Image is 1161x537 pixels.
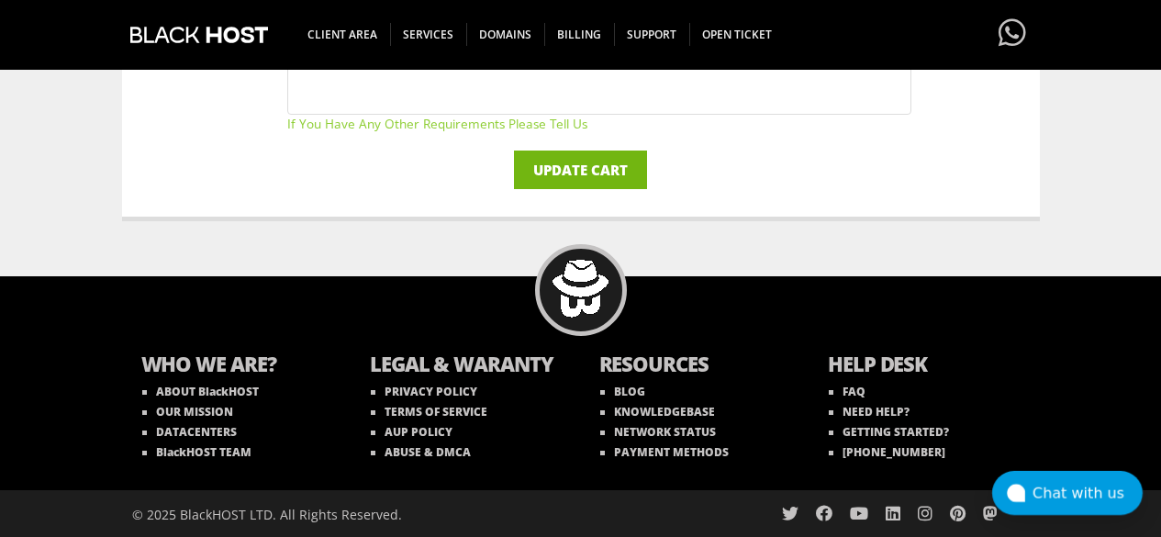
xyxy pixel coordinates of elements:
[829,444,945,460] a: [PHONE_NUMBER]
[287,115,911,132] small: If you have any other requirements please tell us
[371,424,452,440] a: AUP POLICY
[552,260,609,318] img: BlackHOST mascont, Blacky.
[142,404,233,420] a: OUR MISSION
[371,404,487,420] a: TERMS OF SERVICE
[829,384,865,399] a: FAQ
[142,444,251,460] a: BlackHOST TEAM
[829,404,910,420] a: NEED HELP?
[828,350,1021,382] b: HELP DESK
[142,424,237,440] a: DATACENTERS
[599,350,792,382] b: RESOURCES
[992,471,1143,515] button: Chat with us
[371,444,471,460] a: ABUSE & DMCA
[829,424,949,440] a: GETTING STARTED?
[141,350,334,382] b: WHO WE ARE?
[600,384,645,399] a: BLOG
[295,23,391,46] span: CLIENT AREA
[142,384,259,399] a: ABOUT BlackHOST
[371,384,477,399] a: PRIVACY POLICY
[390,23,467,46] span: SERVICES
[514,151,647,189] input: Update Cart
[600,424,716,440] a: NETWORK STATUS
[614,23,690,46] span: Support
[600,404,715,420] a: KNOWLEDGEBASE
[466,23,545,46] span: Domains
[1033,485,1143,502] div: Chat with us
[544,23,615,46] span: Billing
[600,444,729,460] a: PAYMENT METHODS
[370,350,563,382] b: LEGAL & WARANTY
[689,23,785,46] span: Open Ticket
